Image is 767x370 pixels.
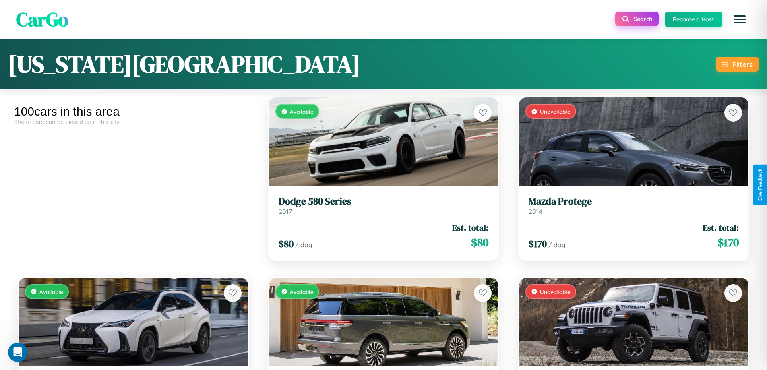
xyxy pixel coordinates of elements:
[540,108,571,115] span: Unavailable
[529,237,547,250] span: $ 170
[8,48,360,81] h1: [US_STATE][GEOGRAPHIC_DATA]
[16,6,68,33] span: CarGo
[295,241,312,249] span: / day
[279,196,489,215] a: Dodge 580 Series2017
[732,60,753,68] div: Filters
[279,196,489,207] h3: Dodge 580 Series
[665,12,722,27] button: Become a Host
[290,288,314,295] span: Available
[471,234,488,250] span: $ 80
[703,222,739,234] span: Est. total:
[14,105,252,118] div: 100 cars in this area
[540,288,571,295] span: Unavailable
[279,237,294,250] span: $ 80
[279,207,292,215] span: 2017
[728,8,751,31] button: Open menu
[529,196,739,215] a: Mazda Protege2014
[757,169,763,201] div: Give Feedback
[716,57,759,72] button: Filters
[8,343,27,362] iframe: Intercom live chat
[634,15,652,23] span: Search
[529,207,542,215] span: 2014
[14,118,252,125] div: These cars can be picked up in this city.
[615,12,659,26] button: Search
[290,108,314,115] span: Available
[717,234,739,250] span: $ 170
[39,288,63,295] span: Available
[452,222,488,234] span: Est. total:
[548,241,565,249] span: / day
[529,196,739,207] h3: Mazda Protege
